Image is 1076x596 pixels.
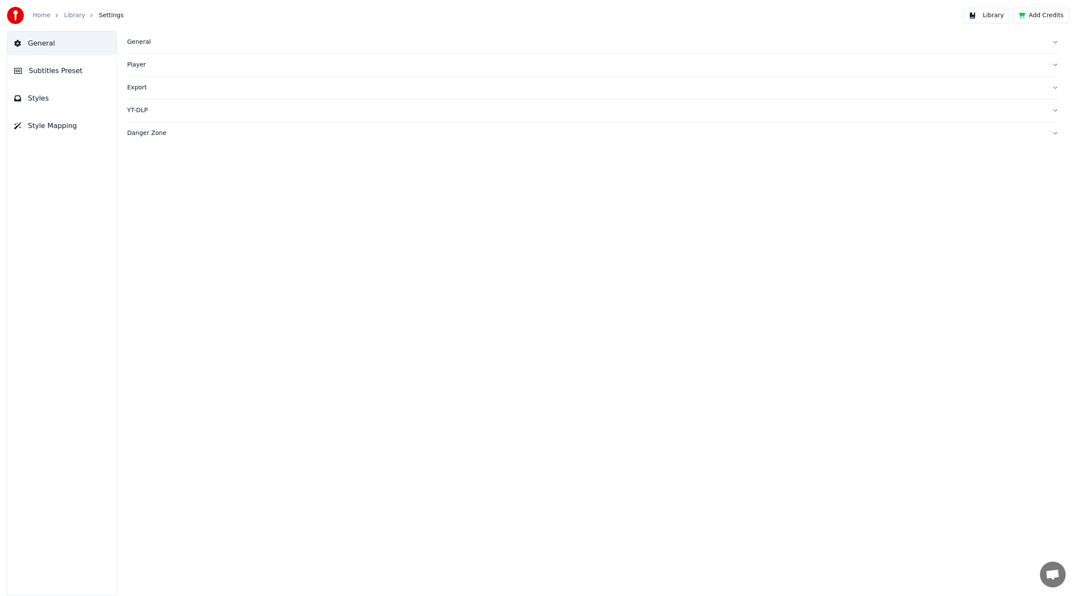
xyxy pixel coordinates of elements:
[99,11,123,20] span: Settings
[127,106,1045,115] div: YT-DLP
[28,121,77,131] span: Style Mapping
[7,86,116,110] button: Styles
[28,93,49,104] span: Styles
[127,76,1059,99] button: Export
[127,83,1045,92] div: Export
[64,11,85,20] a: Library
[29,66,82,76] span: Subtitles Preset
[7,31,116,55] button: General
[127,129,1045,138] div: Danger Zone
[127,31,1059,53] button: General
[1040,562,1066,587] div: Open chat
[1013,8,1069,23] button: Add Credits
[127,54,1059,76] button: Player
[7,59,116,83] button: Subtitles Preset
[963,8,1009,23] button: Library
[127,99,1059,122] button: YT-DLP
[33,11,124,20] nav: breadcrumb
[127,38,1045,46] div: General
[28,38,55,49] span: General
[127,61,1045,69] div: Player
[7,114,116,138] button: Style Mapping
[127,122,1059,144] button: Danger Zone
[33,11,50,20] a: Home
[7,7,24,24] img: youka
